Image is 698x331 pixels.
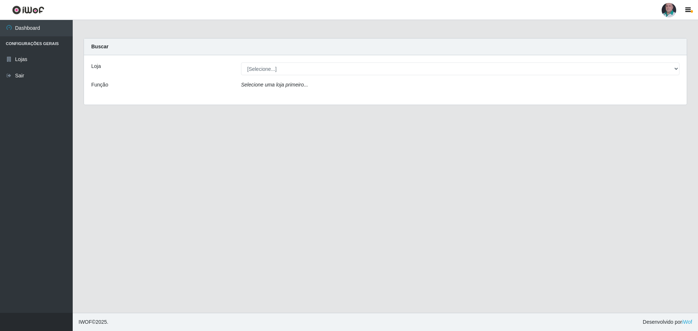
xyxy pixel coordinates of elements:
[643,318,692,326] span: Desenvolvido por
[91,81,108,89] label: Função
[241,82,308,88] i: Selecione uma loja primeiro...
[91,62,101,70] label: Loja
[682,319,692,325] a: iWof
[79,318,108,326] span: © 2025 .
[79,319,92,325] span: IWOF
[12,5,44,15] img: CoreUI Logo
[91,44,108,49] strong: Buscar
